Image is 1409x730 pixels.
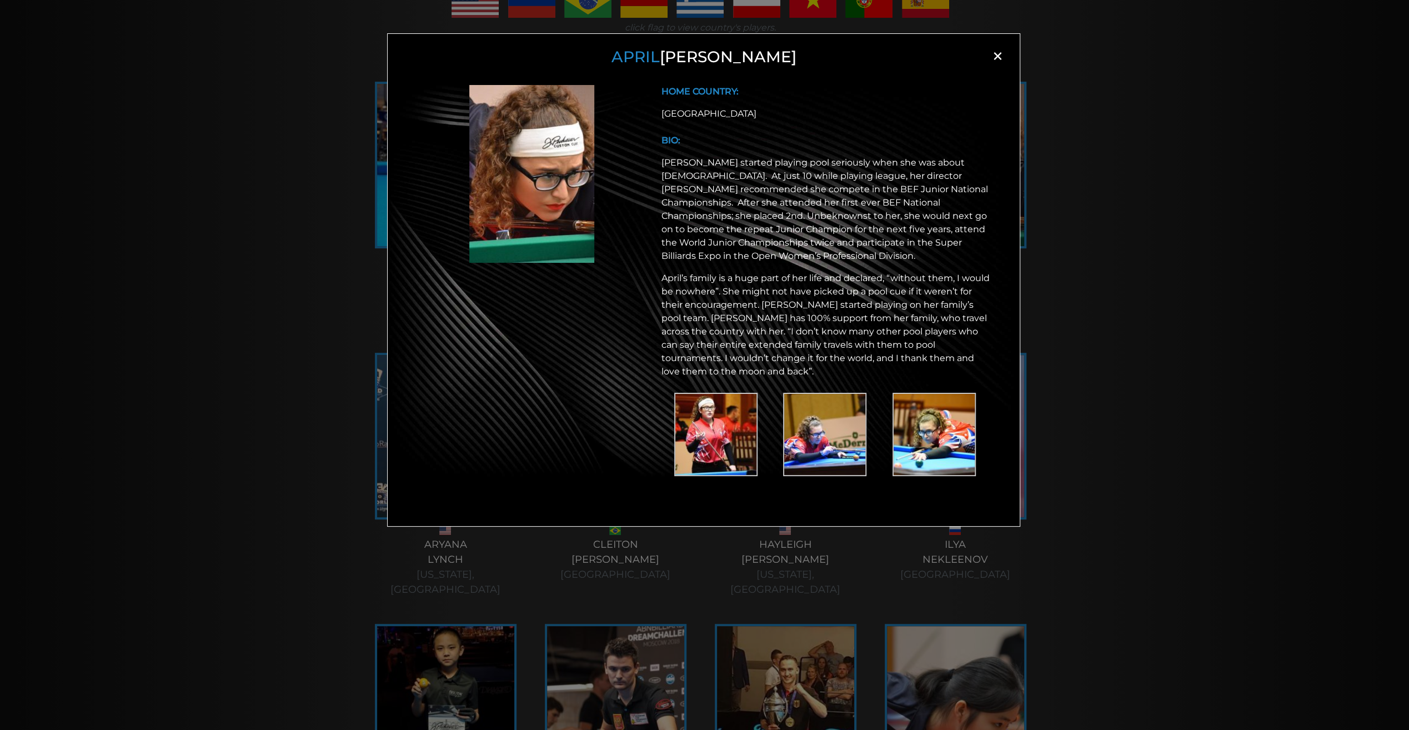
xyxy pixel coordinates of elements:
p: April’s family is a huge part of her life and declared, “without them, I would be nowhere”. She m... [661,272,992,378]
p: [PERSON_NAME] started playing pool seriously when she was about [DEMOGRAPHIC_DATA]. At just 10 wh... [661,156,992,263]
span: April [611,47,660,66]
b: BIO: [661,135,680,146]
b: HOME COUNTRY: [661,86,739,97]
span: × [989,48,1006,64]
div: [GEOGRAPHIC_DATA] [661,107,992,121]
h3: [PERSON_NAME] [402,48,1006,67]
img: April Larson [469,85,594,263]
